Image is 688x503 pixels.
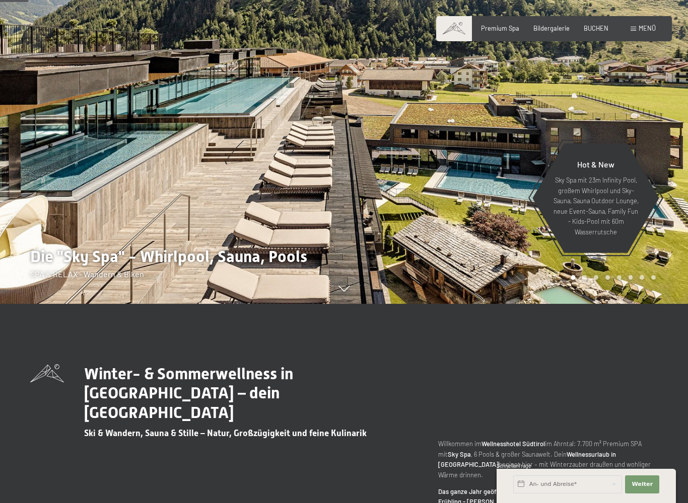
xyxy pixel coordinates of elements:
div: Carousel Page 6 [629,275,633,280]
div: Carousel Pagination [568,275,656,280]
button: Weiter [625,475,659,493]
div: Carousel Page 2 [582,275,587,280]
strong: Sky Spa [448,450,471,458]
a: Bildergalerie [533,24,570,32]
span: Winter- & Sommerwellness in [GEOGRAPHIC_DATA] – dein [GEOGRAPHIC_DATA] [84,364,293,422]
div: Carousel Page 1 (Current Slide) [571,275,576,280]
div: Carousel Page 8 [651,275,656,280]
span: Schnellanfrage [497,463,531,469]
strong: Wellnesshotel Südtirol [481,440,545,448]
a: Hot & New Sky Spa mit 23m Infinity Pool, großem Whirlpool und Sky-Sauna, Sauna Outdoor Lounge, ne... [532,143,660,254]
span: Hot & New [577,159,614,169]
p: Willkommen im im Ahrntal: 7.700 m² Premium SPA mit , 6 Pools & großer Saunawelt. Dein beginnt hie... [438,439,658,480]
a: BUCHEN [584,24,608,32]
div: Carousel Page 4 [605,275,610,280]
span: Weiter [632,480,653,488]
div: Carousel Page 5 [617,275,622,280]
strong: Das ganze Jahr geöffnet – und jeden Moment ein Erlebnis! [438,487,604,495]
a: Premium Spa [481,24,519,32]
span: Ski & Wandern, Sauna & Stille – Natur, Großzügigkeit und feine Kulinarik [84,428,367,438]
p: Sky Spa mit 23m Infinity Pool, großem Whirlpool und Sky-Sauna, Sauna Outdoor Lounge, neue Event-S... [552,175,640,237]
span: Menü [639,24,656,32]
div: Carousel Page 3 [594,275,598,280]
div: Carousel Page 7 [640,275,644,280]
